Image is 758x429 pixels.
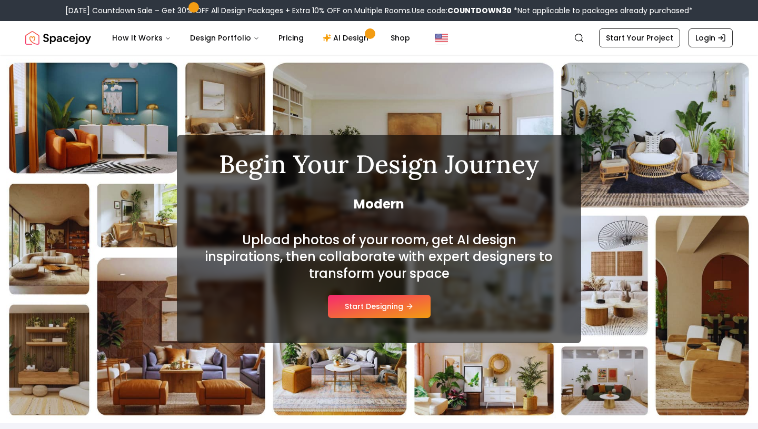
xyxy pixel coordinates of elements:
b: COUNTDOWN30 [447,5,512,16]
button: Start Designing [328,295,431,318]
a: Shop [382,27,418,48]
nav: Global [25,21,733,55]
div: [DATE] Countdown Sale – Get 30% OFF All Design Packages + Extra 10% OFF on Multiple Rooms. [65,5,693,16]
span: Modern [202,196,556,213]
span: Use code: [412,5,512,16]
h2: Upload photos of your room, get AI design inspirations, then collaborate with expert designers to... [202,232,556,282]
a: Login [689,28,733,47]
h1: Begin Your Design Journey [202,152,556,177]
img: Spacejoy Logo [25,27,91,48]
button: Design Portfolio [182,27,268,48]
span: *Not applicable to packages already purchased* [512,5,693,16]
a: Spacejoy [25,27,91,48]
a: Start Your Project [599,28,680,47]
button: How It Works [104,27,179,48]
a: AI Design [314,27,380,48]
nav: Main [104,27,418,48]
img: United States [435,32,448,44]
a: Pricing [270,27,312,48]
